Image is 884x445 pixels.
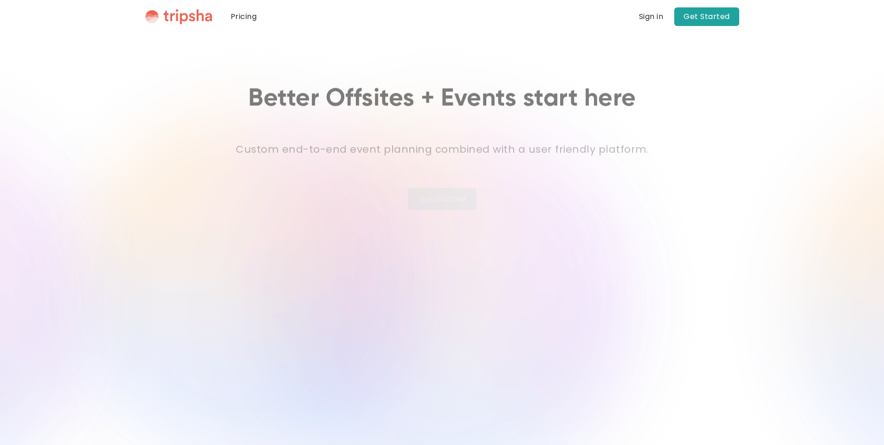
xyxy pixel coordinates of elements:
a: Sign in [639,11,664,22]
div: Sign in [639,13,664,20]
img: Tripsha Logo [145,9,212,25]
strong: Custom end-to-end event planning combined with a user friendly platform. [236,142,649,157]
a: Get Started [674,7,739,26]
h1: Better Offsites + Events start here [248,84,636,113]
a: Get Started [408,188,477,210]
a: home [145,9,212,25]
